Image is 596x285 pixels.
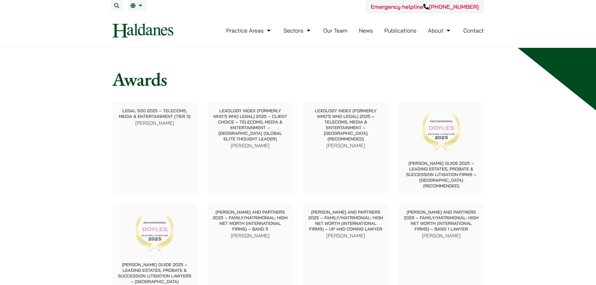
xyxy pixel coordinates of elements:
p: [PERSON_NAME] [213,232,288,239]
a: Publications [385,27,417,34]
p: [PERSON_NAME] [117,119,192,127]
a: News [359,27,373,34]
p: [PERSON_NAME] [308,142,383,149]
p: [PERSON_NAME] [213,142,288,149]
p: Lexology Index (formerly Who’s Who Legal) 2025 – Client Choice – Telecoms, Media & Entertainment ... [213,108,288,142]
a: Practice Areas [226,27,272,34]
p: Lexology Index (formerly Who’s Who Legal) 2025 – Telecoms, Media & Entertainment – [GEOGRAPHIC_DA... [308,108,383,142]
h1: Awards [112,68,484,90]
a: EN [130,3,144,8]
a: Emergency helpline[PHONE_NUMBER] [371,3,479,10]
a: Our Team [323,27,347,34]
p: Legal 500 2025 – Telecoms, Media & Entertainment (Tier 3) [117,108,192,119]
a: Contact [463,27,484,34]
a: Sectors [283,27,312,34]
a: About [428,27,452,34]
p: [PERSON_NAME] and Partners 2025 – Family/Matrimonial: High Net Worth (International Firms) – Band... [404,209,479,232]
p: [PERSON_NAME] Guide 2025 – Leading Estates, Probate & Succession Litigation Firms – [GEOGRAPHIC_D... [404,160,479,189]
img: Logo of Haldanes [112,23,173,38]
p: [PERSON_NAME] and Partners 2025 – Family/Matrimonial: High Net Worth (International Firms) – Up a... [308,209,383,232]
p: [PERSON_NAME] [404,232,479,239]
p: [PERSON_NAME] [308,232,383,239]
p: [PERSON_NAME] and Partners 2025 – Family/Matrimonial: High Net Worth (International Firms) – Band 3 [213,209,288,232]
